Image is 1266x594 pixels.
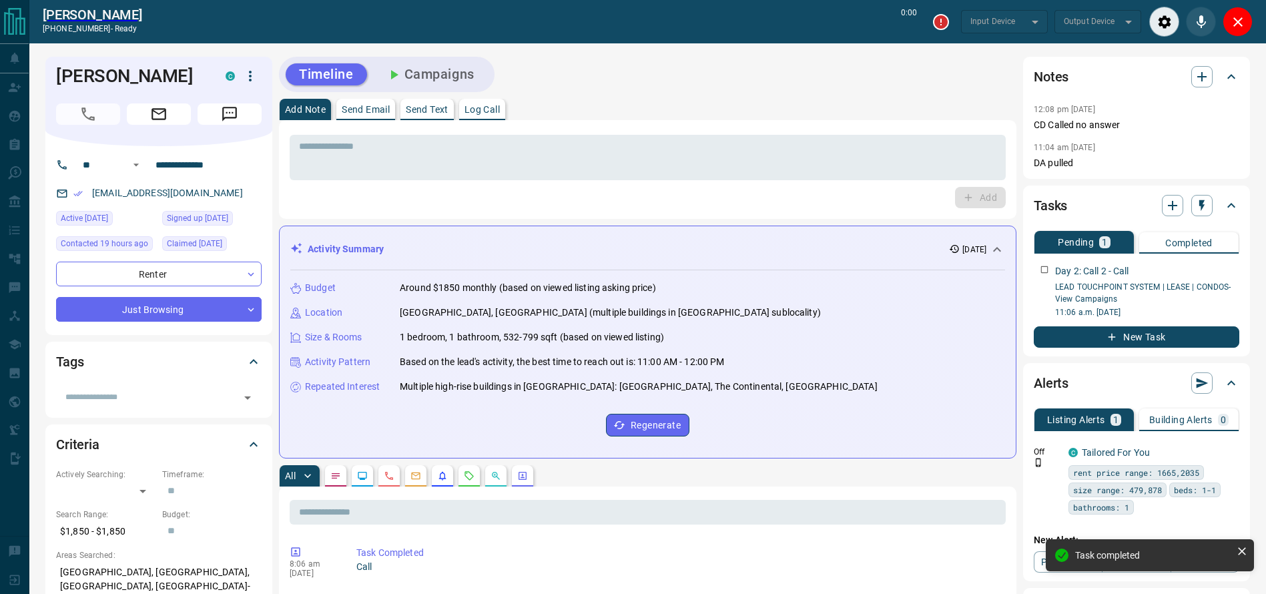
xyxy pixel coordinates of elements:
[1055,264,1129,278] p: Day 2: Call 2 - Call
[56,211,155,230] div: Sat Oct 11 2025
[198,103,262,125] span: Message
[56,262,262,286] div: Renter
[1082,447,1150,458] a: Tailored For You
[372,63,488,85] button: Campaigns
[400,330,664,344] p: 1 bedroom, 1 bathroom, 532-799 sqft (based on viewed listing)
[162,236,262,255] div: Sat Oct 11 2025
[285,471,296,481] p: All
[1174,483,1216,497] span: beds: 1-1
[1034,190,1239,222] div: Tasks
[464,471,474,481] svg: Requests
[330,471,341,481] svg: Notes
[1034,326,1239,348] button: New Task
[1034,156,1239,170] p: DA pulled
[305,380,380,394] p: Repeated Interest
[356,546,1000,560] p: Task Completed
[56,469,155,481] p: Actively Searching:
[56,297,262,322] div: Just Browsing
[1034,143,1095,152] p: 11:04 am [DATE]
[400,380,878,394] p: Multiple high-rise buildings in [GEOGRAPHIC_DATA]: [GEOGRAPHIC_DATA], The Continental, [GEOGRAPHI...
[1068,448,1078,457] div: condos.ca
[56,428,262,461] div: Criteria
[342,105,390,114] p: Send Email
[128,157,144,173] button: Open
[1149,7,1179,37] div: Audio Settings
[305,281,336,295] p: Budget
[1165,238,1213,248] p: Completed
[406,105,448,114] p: Send Text
[1034,105,1095,114] p: 12:08 pm [DATE]
[167,237,222,250] span: Claimed [DATE]
[1034,458,1043,467] svg: Push Notification Only
[73,189,83,198] svg: Email Verified
[290,237,1005,262] div: Activity Summary[DATE]
[56,351,83,372] h2: Tags
[162,509,262,521] p: Budget:
[1113,415,1119,424] p: 1
[1034,66,1068,87] h2: Notes
[290,569,336,578] p: [DATE]
[286,63,367,85] button: Timeline
[1034,533,1239,547] p: New Alert:
[56,103,120,125] span: Call
[1149,415,1213,424] p: Building Alerts
[56,346,262,378] div: Tags
[400,306,821,320] p: [GEOGRAPHIC_DATA], [GEOGRAPHIC_DATA] (multiple buildings in [GEOGRAPHIC_DATA] sublocality)
[1075,550,1231,561] div: Task completed
[162,469,262,481] p: Timeframe:
[56,509,155,521] p: Search Range:
[305,306,342,320] p: Location
[61,212,108,225] span: Active [DATE]
[1034,61,1239,93] div: Notes
[1034,551,1102,573] a: Property
[1186,7,1216,37] div: Mute
[305,330,362,344] p: Size & Rooms
[56,434,99,455] h2: Criteria
[305,355,370,369] p: Activity Pattern
[1223,7,1253,37] div: Close
[962,244,986,256] p: [DATE]
[43,7,142,23] a: [PERSON_NAME]
[1034,367,1239,399] div: Alerts
[384,471,394,481] svg: Calls
[400,281,656,295] p: Around $1850 monthly (based on viewed listing asking price)
[1034,446,1060,458] p: Off
[61,237,148,250] span: Contacted 19 hours ago
[127,103,191,125] span: Email
[606,414,689,436] button: Regenerate
[92,188,243,198] a: [EMAIL_ADDRESS][DOMAIN_NAME]
[1047,415,1105,424] p: Listing Alerts
[43,23,142,35] p: [PHONE_NUMBER] -
[517,471,528,481] svg: Agent Actions
[115,24,137,33] span: ready
[1073,501,1129,514] span: bathrooms: 1
[1221,415,1226,424] p: 0
[308,242,384,256] p: Activity Summary
[357,471,368,481] svg: Lead Browsing Activity
[1073,466,1199,479] span: rent price range: 1665,2035
[410,471,421,481] svg: Emails
[400,355,725,369] p: Based on the lead's activity, the best time to reach out is: 11:00 AM - 12:00 PM
[437,471,448,481] svg: Listing Alerts
[356,560,1000,574] p: Call
[56,549,262,561] p: Areas Searched:
[1058,238,1094,247] p: Pending
[901,7,917,37] p: 0:00
[1034,118,1239,132] p: CD Called no answer
[491,471,501,481] svg: Opportunities
[285,105,326,114] p: Add Note
[1034,372,1068,394] h2: Alerts
[162,211,262,230] div: Sun Jul 20 2025
[238,388,257,407] button: Open
[226,71,235,81] div: condos.ca
[290,559,336,569] p: 8:06 am
[1102,238,1107,247] p: 1
[1055,306,1239,318] p: 11:06 a.m. [DATE]
[56,521,155,543] p: $1,850 - $1,850
[1055,282,1231,304] a: LEAD TOUCHPOINT SYSTEM | LEASE | CONDOS- View Campaigns
[464,105,500,114] p: Log Call
[1034,195,1067,216] h2: Tasks
[167,212,228,225] span: Signed up [DATE]
[56,65,206,87] h1: [PERSON_NAME]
